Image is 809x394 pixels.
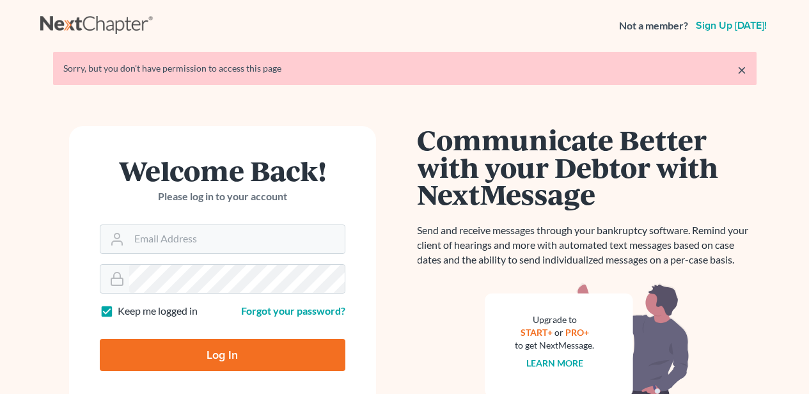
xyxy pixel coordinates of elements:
[526,358,583,368] a: Learn more
[100,189,345,204] p: Please log in to your account
[241,304,345,317] a: Forgot your password?
[693,20,769,31] a: Sign up [DATE]!
[100,157,345,184] h1: Welcome Back!
[418,223,757,267] p: Send and receive messages through your bankruptcy software. Remind your client of hearings and mo...
[619,19,688,33] strong: Not a member?
[129,225,345,253] input: Email Address
[515,313,595,326] div: Upgrade to
[418,126,757,208] h1: Communicate Better with your Debtor with NextMessage
[521,327,553,338] a: START+
[737,62,746,77] a: ×
[63,62,746,75] div: Sorry, but you don't have permission to access this page
[100,339,345,371] input: Log In
[565,327,589,338] a: PRO+
[554,327,563,338] span: or
[515,339,595,352] div: to get NextMessage.
[118,304,198,319] label: Keep me logged in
